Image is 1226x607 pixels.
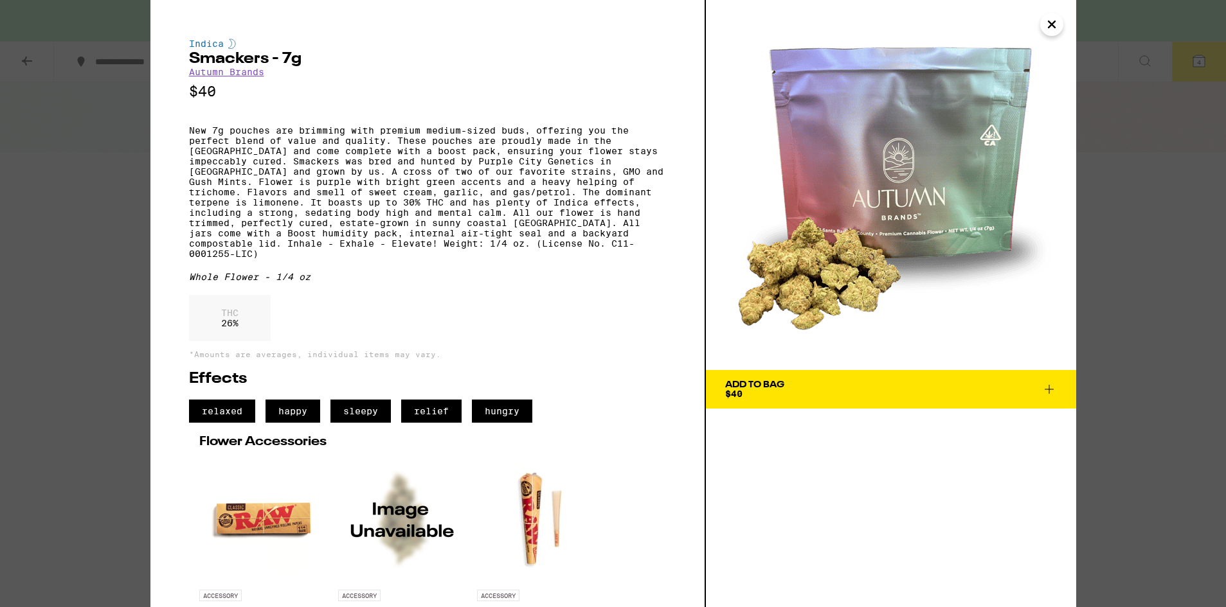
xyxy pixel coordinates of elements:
[199,455,328,583] img: RAW - 1 1/4" Classic Rolling Papers
[189,272,666,282] div: Whole Flower - 1/4 oz
[706,370,1076,409] button: Add To Bag$40
[401,400,462,423] span: relief
[338,455,467,583] img: Zig-Zag - 1 1/4" Organic Hemp Papers
[725,380,784,389] div: Add To Bag
[189,350,666,358] p: *Amounts are averages, individual items may vary.
[472,400,532,423] span: hungry
[189,67,264,77] a: Autumn Brands
[725,389,743,399] span: $40
[8,9,93,19] span: Hi. Need any help?
[189,371,666,387] h2: Effects
[338,590,381,601] p: ACCESSORY
[189,84,666,100] p: $40
[199,435,656,448] h2: Flower Accessories
[477,455,606,583] img: RAW - 1 1/4" Classic Cones 6-Pack
[477,590,519,601] p: ACCESSORY
[189,39,666,49] div: Indica
[330,400,391,423] span: sleepy
[199,590,242,601] p: ACCESSORY
[228,39,236,49] img: indicaColor.svg
[1040,13,1063,36] button: Close
[221,308,239,318] p: THC
[189,51,666,67] h2: Smackers - 7g
[189,295,271,341] div: 26 %
[189,400,255,423] span: relaxed
[189,125,666,259] p: New 7g pouches are brimming with premium medium-sized buds, offering you the perfect blend of val...
[266,400,320,423] span: happy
